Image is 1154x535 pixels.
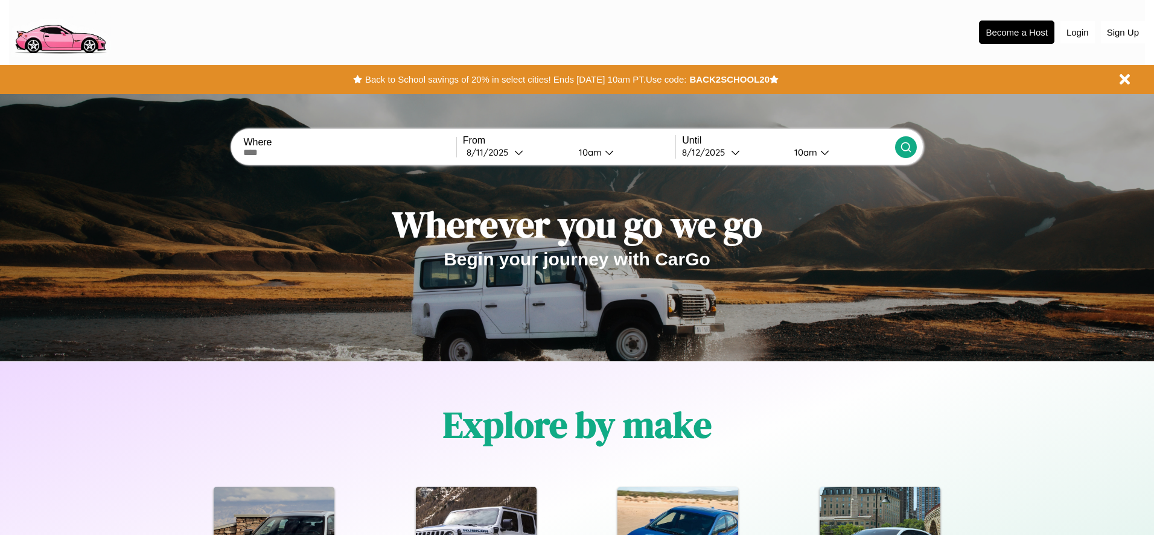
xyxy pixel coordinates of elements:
button: 10am [785,146,894,159]
button: Become a Host [979,21,1054,44]
button: 8/11/2025 [463,146,569,159]
div: 8 / 12 / 2025 [682,147,731,158]
button: Login [1060,21,1095,43]
label: Where [243,137,456,148]
button: Sign Up [1101,21,1145,43]
button: Back to School savings of 20% in select cities! Ends [DATE] 10am PT.Use code: [362,71,689,88]
div: 10am [573,147,605,158]
label: From [463,135,675,146]
h1: Explore by make [443,400,712,449]
img: logo [9,6,111,57]
label: Until [682,135,894,146]
b: BACK2SCHOOL20 [689,74,770,84]
div: 8 / 11 / 2025 [467,147,514,158]
button: 10am [569,146,675,159]
div: 10am [788,147,820,158]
